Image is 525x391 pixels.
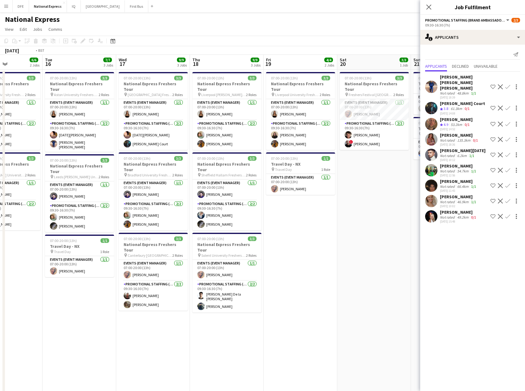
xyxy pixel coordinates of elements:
[17,25,29,33] a: Edit
[440,204,477,208] div: [DATE] 10:02
[440,148,486,153] div: [PERSON_NAME][DATE]
[425,23,520,27] div: 09:30-16:30 (7h)
[469,153,474,158] app-skills-label: 1/1
[31,25,45,33] a: Jobs
[440,184,456,189] div: Not rated
[440,91,456,95] div: Not rated
[440,138,456,143] div: Not rated
[5,26,14,32] span: View
[420,3,525,11] h3: Job Fulfilment
[465,106,470,111] app-skills-label: 0/1
[440,143,479,147] div: [DATE] 18:36
[13,0,29,12] button: DFE
[33,26,42,32] span: Jobs
[440,117,473,122] div: [PERSON_NAME]
[440,101,485,106] div: [PERSON_NAME] Court
[444,122,448,127] span: 4.9
[440,179,477,184] div: [PERSON_NAME]
[440,74,488,91] div: [PERSON_NAME] [PERSON_NAME] [PERSON_NAME]
[471,169,476,173] app-skills-label: 1/1
[440,153,456,158] div: Not rated
[440,95,488,99] div: [DATE] 18:39
[67,0,81,12] button: IQ
[440,111,485,115] div: [DATE] 14:08
[440,158,486,162] div: [DATE] 10:12
[425,18,505,22] span: Promotional Staffing (Brand Ambassadors)
[511,18,520,22] span: 2/3
[2,25,16,33] a: View
[420,30,525,45] div: Applicants
[456,200,470,204] div: 46.9km
[474,64,498,68] span: Unavailable
[425,18,510,22] button: Promotional Staffing (Brand Ambassadors)
[440,127,473,131] div: [DATE] 14:52
[456,138,472,143] div: 135.3km
[46,25,65,33] a: Comms
[449,106,463,111] div: 61.3km
[440,189,477,193] div: [DATE] 11:43
[452,64,469,68] span: Declined
[471,215,476,220] app-skills-label: 0/1
[125,0,148,12] button: First Bus
[440,215,456,220] div: Not rated
[29,0,67,12] button: National Express
[440,200,456,204] div: Not rated
[456,169,470,173] div: 54.7km
[425,64,447,68] span: Applicants
[471,91,476,95] app-skills-label: 1/1
[81,0,125,12] button: [GEOGRAPHIC_DATA]
[456,184,470,189] div: 66.4km
[440,220,477,224] div: [DATE] 15:48
[440,169,456,173] div: Not rated
[473,138,478,143] app-skills-label: 0/1
[471,200,476,204] app-skills-label: 1/1
[465,122,470,127] app-skills-label: 0/1
[440,209,477,215] div: [PERSON_NAME]
[449,122,463,127] div: 53.2km
[5,47,19,54] div: [DATE]
[440,194,477,200] div: [PERSON_NAME]
[20,26,27,32] span: Edit
[440,173,477,177] div: [DATE] 12:56
[456,153,468,158] div: 6.2km
[440,132,479,138] div: [PERSON_NAME]
[456,215,470,220] div: 49.2km
[5,15,60,24] h1: National Express
[440,163,477,169] div: [PERSON_NAME]
[444,106,448,111] span: 3.8
[38,48,44,53] div: BST
[456,91,470,95] div: 48.8km
[48,26,62,32] span: Comms
[471,184,476,189] app-skills-label: 1/1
